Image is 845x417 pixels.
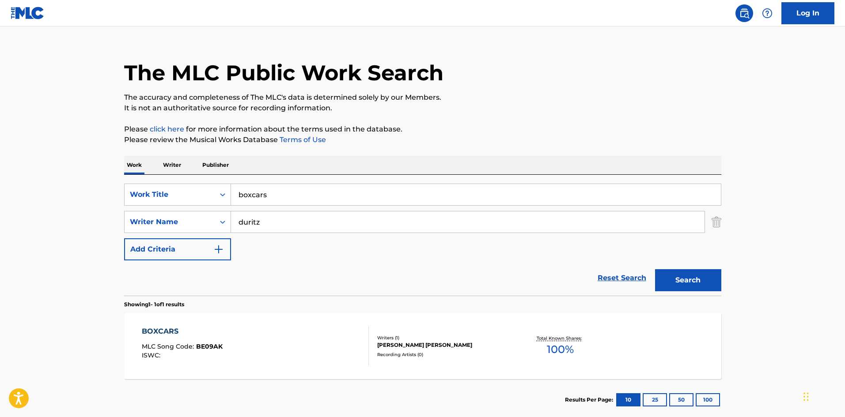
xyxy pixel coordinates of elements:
[142,351,163,359] span: ISWC :
[278,135,326,144] a: Terms of Use
[142,326,223,337] div: BOXCARS
[739,8,750,19] img: search
[781,2,834,24] a: Log In
[593,268,651,288] a: Reset Search
[655,269,721,291] button: Search
[696,393,720,406] button: 100
[124,301,184,308] p: Showing 1 - 1 of 1 results
[547,342,574,357] span: 100 %
[124,60,443,86] h1: The MLC Public Work Search
[11,7,45,19] img: MLC Logo
[124,124,721,135] p: Please for more information about the terms used in the database.
[565,396,615,404] p: Results Per Page:
[669,393,693,406] button: 50
[130,217,209,227] div: Writer Name
[124,156,144,174] p: Work
[758,4,776,22] div: Help
[130,189,209,200] div: Work Title
[160,156,184,174] p: Writer
[150,125,184,133] a: click here
[801,375,845,417] iframe: Chat Widget
[196,342,223,350] span: BE09AK
[762,8,773,19] img: help
[124,313,721,379] a: BOXCARSMLC Song Code:BE09AKISWC:Writers (1)[PERSON_NAME] [PERSON_NAME]Recording Artists (0)Total ...
[712,211,721,233] img: Delete Criterion
[213,244,224,255] img: 9d2ae6d4665cec9f34b9.svg
[803,383,809,410] div: Ziehen
[735,4,753,22] a: Public Search
[124,103,721,113] p: It is not an authoritative source for recording information.
[124,238,231,260] button: Add Criteria
[801,375,845,417] div: Chat-Widget
[377,334,511,341] div: Writers ( 1 )
[200,156,231,174] p: Publisher
[124,135,721,145] p: Please review the Musical Works Database
[377,341,511,349] div: [PERSON_NAME] [PERSON_NAME]
[377,351,511,358] div: Recording Artists ( 0 )
[124,184,721,296] form: Search Form
[537,335,584,342] p: Total Known Shares:
[124,92,721,103] p: The accuracy and completeness of The MLC's data is determined solely by our Members.
[643,393,667,406] button: 25
[616,393,640,406] button: 10
[142,342,196,350] span: MLC Song Code :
